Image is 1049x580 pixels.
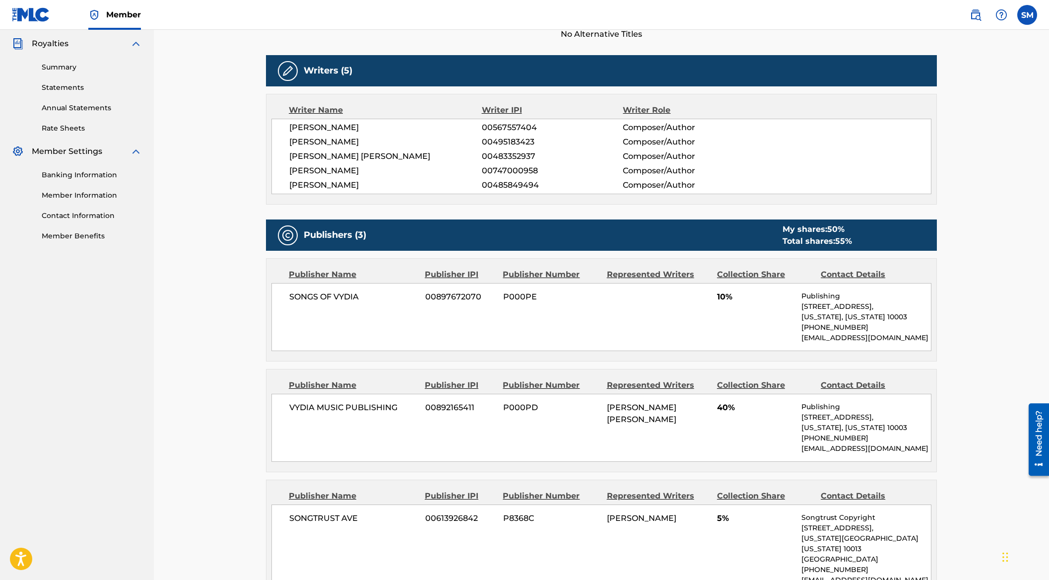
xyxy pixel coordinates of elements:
span: 55 % [835,236,852,246]
div: Publisher Number [503,379,599,391]
span: 00567557404 [482,122,623,134]
div: Publisher IPI [425,490,495,502]
span: 00892165411 [425,402,496,414]
iframe: Chat Widget [999,532,1049,580]
p: [GEOGRAPHIC_DATA] [801,554,931,565]
p: [US_STATE], [US_STATE] 10003 [801,312,931,322]
p: [US_STATE][GEOGRAPHIC_DATA][US_STATE] 10013 [801,533,931,554]
p: [EMAIL_ADDRESS][DOMAIN_NAME] [801,443,931,454]
span: P000PE [503,291,599,303]
span: P8368C [503,512,599,524]
span: [PERSON_NAME] [PERSON_NAME] [607,403,676,424]
div: Publisher IPI [425,379,495,391]
a: Contact Information [42,211,142,221]
p: [PHONE_NUMBER] [801,565,931,575]
div: Writer Role [623,104,751,116]
span: 00483352937 [482,150,623,162]
h5: Writers (5) [304,65,352,76]
div: Publisher IPI [425,269,495,281]
span: SONGTRUST AVE [289,512,418,524]
a: Annual Statements [42,103,142,113]
p: [STREET_ADDRESS], [801,523,931,533]
div: User Menu [1017,5,1037,25]
div: Drag [1002,542,1008,572]
div: Writer IPI [482,104,623,116]
p: [PHONE_NUMBER] [801,322,931,333]
span: VYDIA MUSIC PUBLISHING [289,402,418,414]
span: No Alternative Titles [266,28,937,40]
span: 40% [717,402,794,414]
span: 00485849494 [482,179,623,191]
span: 00495183423 [482,136,623,148]
span: [PERSON_NAME] [289,179,482,191]
p: [STREET_ADDRESS], [801,412,931,423]
iframe: Resource Center [1021,400,1049,480]
span: 00613926842 [425,512,496,524]
img: Royalties [12,38,24,50]
div: Collection Share [717,379,813,391]
p: [US_STATE], [US_STATE] 10003 [801,423,931,433]
div: Writer Name [289,104,482,116]
div: Publisher Name [289,490,417,502]
div: Total shares: [783,235,852,247]
span: 50 % [827,224,845,234]
a: Member Benefits [42,231,142,241]
span: 00897672070 [425,291,496,303]
span: Composer/Author [623,122,751,134]
img: Member Settings [12,145,24,157]
img: search [970,9,982,21]
img: expand [130,38,142,50]
span: 10% [717,291,794,303]
div: Represented Writers [607,490,710,502]
div: Collection Share [717,269,813,281]
h5: Publishers (3) [304,229,366,241]
span: [PERSON_NAME] [289,136,482,148]
div: Collection Share [717,490,813,502]
div: Contact Details [821,379,917,391]
span: [PERSON_NAME] [289,122,482,134]
span: Member Settings [32,145,102,157]
div: Publisher Number [503,490,599,502]
span: Composer/Author [623,165,751,177]
span: [PERSON_NAME] [289,165,482,177]
a: Member Information [42,190,142,201]
span: Composer/Author [623,150,751,162]
p: Publishing [801,291,931,301]
div: Publisher Name [289,269,417,281]
p: Songtrust Copyright [801,512,931,523]
p: [EMAIL_ADDRESS][DOMAIN_NAME] [801,333,931,343]
p: Publishing [801,402,931,412]
img: Top Rightsholder [88,9,100,21]
img: Writers [282,65,294,77]
div: Represented Writers [607,379,710,391]
span: SONGS OF VYDIA [289,291,418,303]
a: Rate Sheets [42,123,142,134]
div: Contact Details [821,269,917,281]
p: [PHONE_NUMBER] [801,433,931,443]
span: P000PD [503,402,599,414]
span: [PERSON_NAME] [PERSON_NAME] [289,150,482,162]
img: Publishers [282,229,294,241]
a: Statements [42,82,142,93]
div: Help [991,5,1011,25]
span: Member [106,9,141,20]
img: help [995,9,1007,21]
a: Banking Information [42,170,142,180]
p: [STREET_ADDRESS], [801,301,931,312]
div: Contact Details [821,490,917,502]
img: expand [130,145,142,157]
span: 00747000958 [482,165,623,177]
span: Royalties [32,38,68,50]
div: My shares: [783,223,852,235]
div: Publisher Name [289,379,417,391]
span: Composer/Author [623,179,751,191]
span: 5% [717,512,794,524]
a: Summary [42,62,142,72]
div: Represented Writers [607,269,710,281]
img: MLC Logo [12,7,50,22]
a: Public Search [966,5,985,25]
span: [PERSON_NAME] [607,513,676,523]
